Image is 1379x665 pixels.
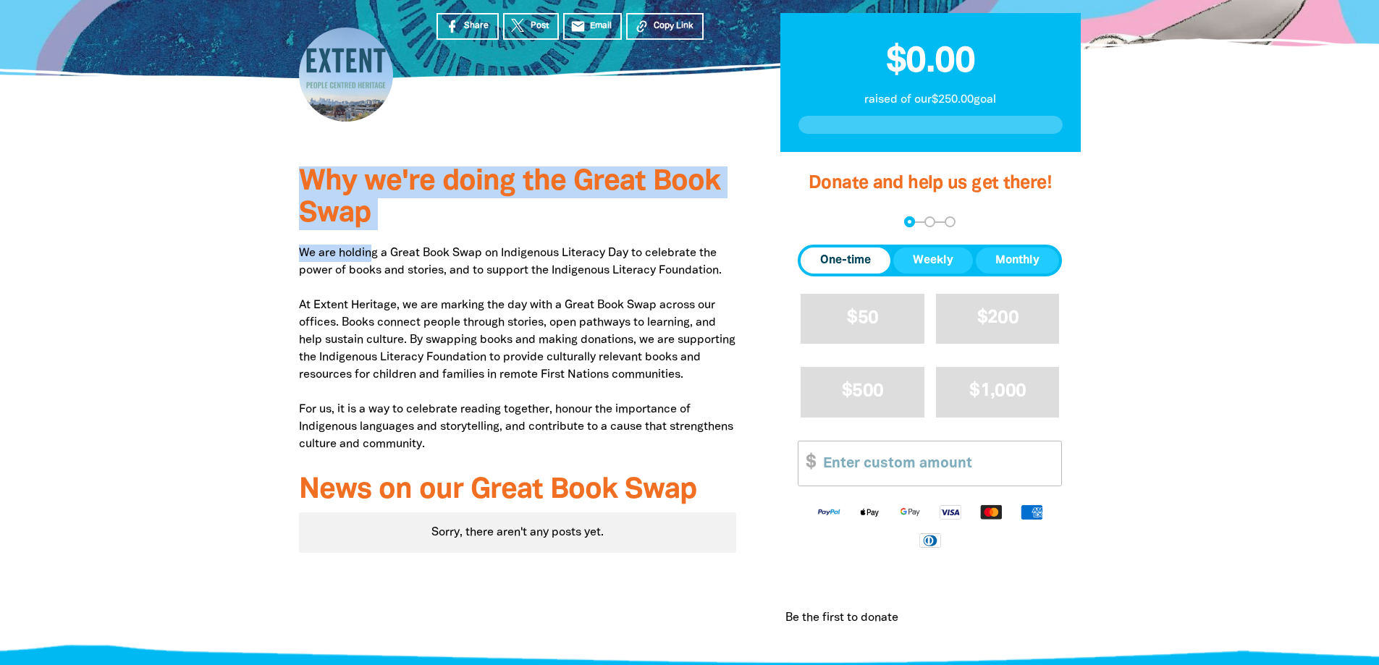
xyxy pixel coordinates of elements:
[563,13,623,40] a: emailEmail
[813,441,1061,486] input: Enter custom amount
[798,441,816,486] span: $
[936,294,1060,344] button: $200
[1011,504,1052,520] img: American Express logo
[626,13,704,40] button: Copy Link
[904,216,915,227] button: Navigate to step 1 of 3 to enter your donation amount
[785,609,898,627] p: Be the first to donate
[971,504,1011,520] img: Mastercard logo
[654,20,693,33] span: Copy Link
[890,504,930,520] img: Google Pay logo
[503,13,559,40] a: Post
[977,310,1019,326] span: $200
[801,294,924,344] button: $50
[798,492,1062,559] div: Available payment methods
[299,169,720,227] span: Why we're doing the Great Book Swap
[299,512,737,553] div: Paginated content
[531,20,549,33] span: Post
[299,475,737,507] h3: News on our Great Book Swap
[590,20,612,33] span: Email
[976,247,1059,274] button: Monthly
[801,367,924,417] button: $500
[910,532,950,548] img: Diners Club logo
[464,20,489,33] span: Share
[913,252,953,269] span: Weekly
[780,592,1080,644] div: Donation stream
[936,367,1060,417] button: $1,000
[842,383,883,399] span: $500
[798,245,1062,276] div: Donation frequency
[798,91,1063,109] p: raised of our $250.00 goal
[893,247,973,274] button: Weekly
[299,512,737,553] div: Sorry, there aren't any posts yet.
[886,46,975,79] span: $0.00
[809,504,849,520] img: Paypal logo
[924,216,935,227] button: Navigate to step 2 of 3 to enter your details
[299,245,737,453] p: We are holding a Great Book Swap on Indigenous Literacy Day to celebrate the power of books and s...
[570,19,586,34] i: email
[969,383,1026,399] span: $1,000
[849,504,890,520] img: Apple Pay logo
[930,504,971,520] img: Visa logo
[820,252,871,269] span: One-time
[437,13,499,40] a: Share
[995,252,1039,269] span: Monthly
[809,175,1052,192] span: Donate and help us get there!
[801,247,890,274] button: One-time
[945,216,956,227] button: Navigate to step 3 of 3 to enter your payment details
[847,310,878,326] span: $50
